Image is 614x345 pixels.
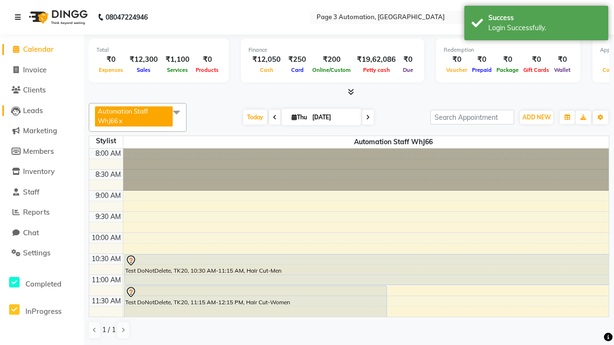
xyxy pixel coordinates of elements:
div: Success [488,13,601,23]
div: ₹12,300 [126,54,162,65]
a: Members [2,146,82,157]
div: ₹0 [521,54,552,65]
span: Package [494,67,521,73]
button: ADD NEW [520,111,553,124]
div: ₹0 [552,54,573,65]
span: Due [401,67,415,73]
span: Products [193,67,221,73]
span: Card [289,67,306,73]
input: Search Appointment [430,110,514,125]
div: Finance [248,46,416,54]
a: Invoice [2,65,82,76]
a: Calendar [2,44,82,55]
span: Online/Custom [310,67,353,73]
a: Reports [2,207,82,218]
span: 1 / 1 [102,325,116,335]
span: Petty cash [361,67,392,73]
div: 11:30 AM [90,296,123,306]
a: x [118,117,122,125]
span: Cash [258,67,276,73]
div: ₹1,100 [162,54,193,65]
div: Login Successfully. [488,23,601,33]
span: Gift Cards [521,67,552,73]
span: InProgress [25,307,61,316]
a: Settings [2,248,82,259]
a: Inventory [2,166,82,177]
a: Leads [2,105,82,116]
div: 8:30 AM [94,170,123,180]
span: Voucher [444,67,470,73]
div: ₹250 [284,54,310,65]
div: ₹0 [193,54,221,65]
span: Automation Staff WhJ66 [98,107,148,125]
div: ₹0 [494,54,521,65]
div: 10:00 AM [90,233,123,243]
div: Total [96,46,221,54]
span: Members [23,147,54,156]
input: 2025-10-02 [309,110,357,125]
span: Completed [25,279,61,288]
div: ₹0 [400,54,416,65]
a: Chat [2,228,82,239]
div: Test DoNotDelete, TK20, 11:15 AM-12:15 PM, Hair Cut-Women [125,286,387,327]
span: Today [243,110,267,125]
span: Calendar [23,45,54,54]
span: Settings [23,248,50,257]
div: 9:30 AM [94,212,123,222]
span: Reports [23,207,49,217]
div: 8:00 AM [94,149,123,159]
div: Redemption [444,46,573,54]
div: ₹200 [310,54,353,65]
div: ₹0 [96,54,126,65]
a: Marketing [2,126,82,137]
div: ₹0 [444,54,470,65]
span: Clients [23,85,46,94]
div: ₹0 [470,54,494,65]
b: 08047224946 [106,4,148,31]
span: Inventory [23,167,55,176]
a: Clients [2,85,82,96]
div: ₹12,050 [248,54,284,65]
span: Staff [23,187,39,196]
div: 9:00 AM [94,191,123,201]
span: Marketing [23,126,57,135]
div: ₹19,62,086 [353,54,400,65]
span: Prepaid [470,67,494,73]
span: Thu [289,114,309,121]
span: Chat [23,228,39,237]
span: Wallet [552,67,573,73]
a: Staff [2,187,82,198]
span: Expenses [96,67,126,73]
div: 10:30 AM [90,254,123,264]
div: Stylist [89,136,123,146]
img: logo [24,4,90,31]
span: Leads [23,106,43,115]
div: 11:00 AM [90,275,123,285]
span: Invoice [23,65,47,74]
span: Services [165,67,190,73]
span: Sales [134,67,153,73]
span: ADD NEW [522,114,551,121]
